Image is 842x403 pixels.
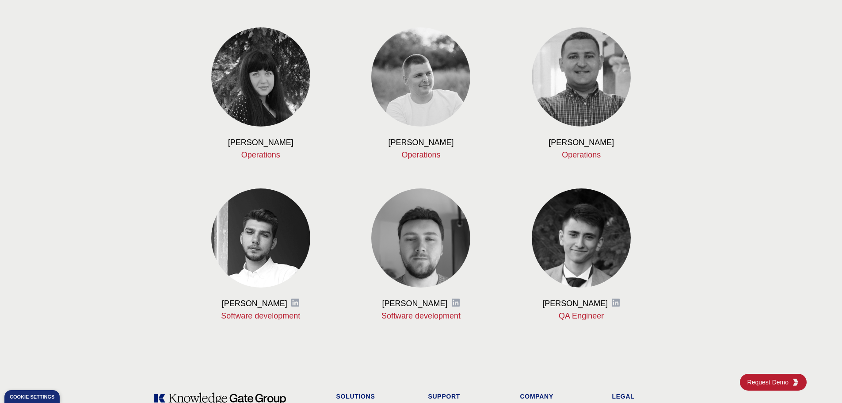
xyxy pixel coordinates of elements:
h3: [PERSON_NAME] [222,298,287,309]
p: Operations [355,150,487,160]
h1: Legal [612,392,690,401]
h3: [PERSON_NAME] [382,298,447,309]
img: Yelyzaveta Krotova [211,27,310,127]
img: Anatolii Kovalchuk [371,188,470,288]
img: Serhii Prokopenko [532,27,631,127]
h1: Company [520,392,598,401]
img: Otabek Ismailkhodzhaiev [532,188,631,288]
img: KGG [792,379,799,386]
h3: [PERSON_NAME] [549,137,614,148]
span: Request Demo [747,378,792,387]
p: QA Engineer [515,311,648,321]
a: Request DemoKGG [740,374,807,391]
h1: Support [428,392,506,401]
iframe: Chat Widget [798,361,842,403]
p: Software development [355,311,487,321]
div: Cookie settings [10,395,54,399]
p: Operations [195,150,327,160]
h3: [PERSON_NAME] [388,137,453,148]
h3: [PERSON_NAME] [228,137,293,148]
p: Operations [515,150,648,160]
img: Viktor Dzhyranov [211,188,310,288]
img: Pavlo Krotov [371,27,470,127]
p: Software development [195,311,327,321]
h3: [PERSON_NAME] [542,298,608,309]
h1: Solutions [336,392,414,401]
